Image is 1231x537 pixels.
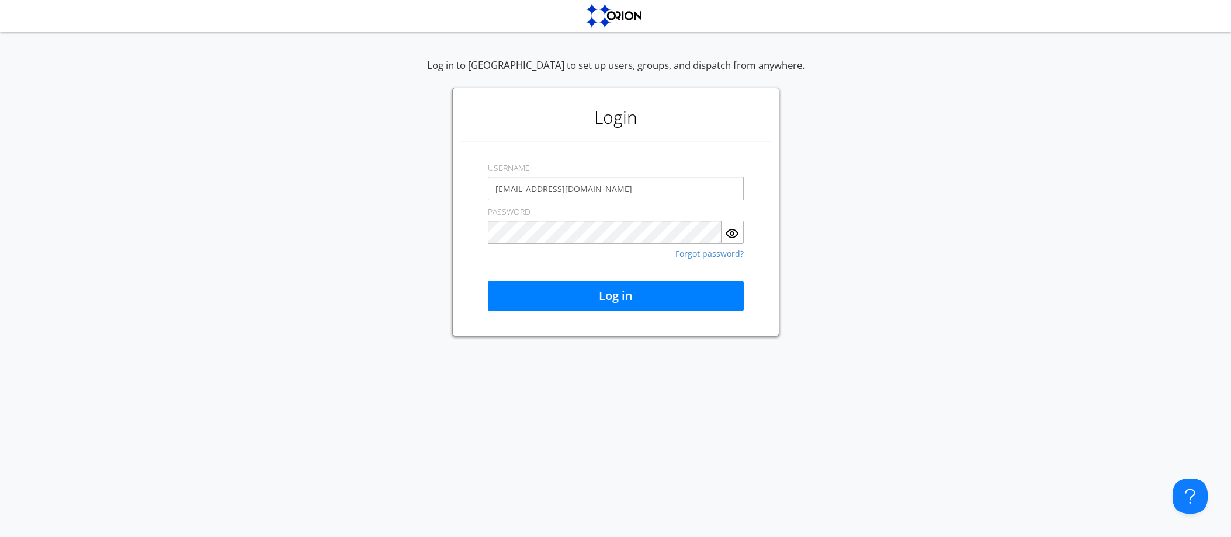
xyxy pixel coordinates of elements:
label: PASSWORD [488,206,530,218]
div: Log in to [GEOGRAPHIC_DATA] to set up users, groups, and dispatch from anywhere. [427,58,805,88]
img: eye.svg [725,226,739,240]
button: Show Password [722,221,743,244]
label: USERNAME [488,162,530,174]
button: Log in [488,281,744,311]
iframe: Toggle Customer Support [1173,479,1208,514]
input: Password [488,221,722,244]
h1: Login [459,94,773,141]
a: Forgot password? [675,250,744,258]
